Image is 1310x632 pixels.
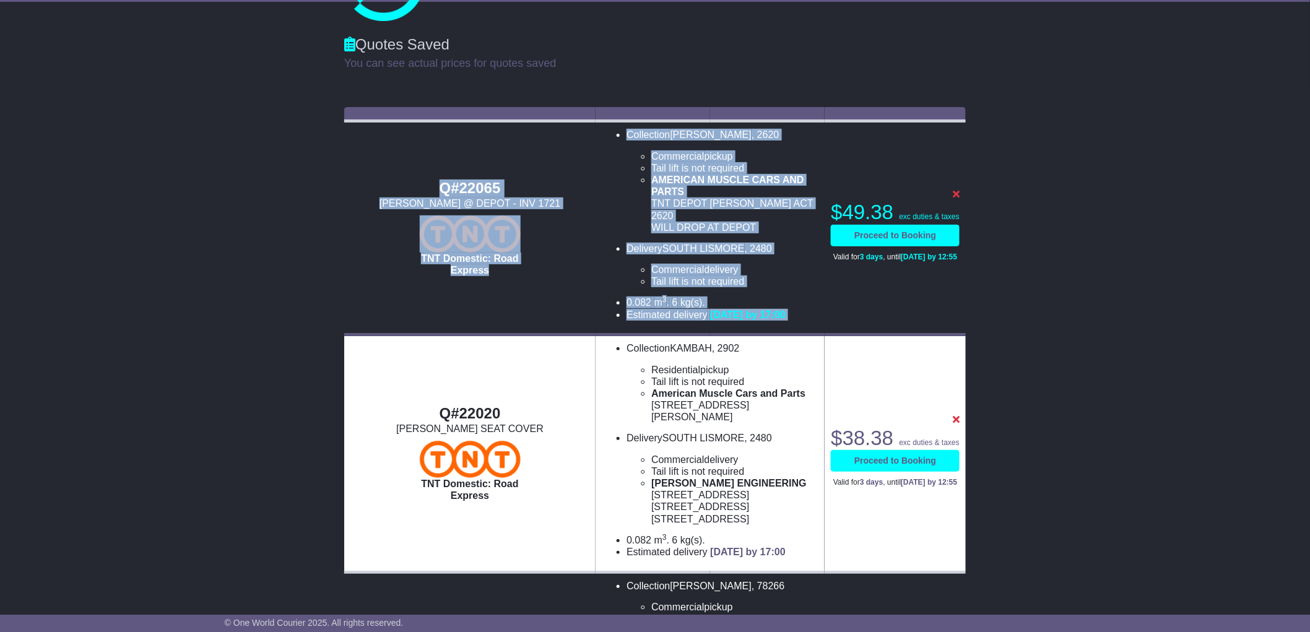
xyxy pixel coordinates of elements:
[651,376,818,387] li: Tail lift is not required
[421,478,518,501] span: TNT Domestic: Road Express
[651,151,704,162] span: Commercial
[651,602,704,612] span: Commercial
[843,201,894,223] span: 49.38
[710,547,786,557] span: [DATE] by 17:00
[651,197,818,221] div: TNT DEPOT [PERSON_NAME] ACT 2620
[670,343,713,353] span: KAMBAH
[651,222,818,233] div: WILL DROP AT DEPOT
[627,432,818,524] li: Delivery
[680,297,705,308] span: kg(s).
[651,275,818,287] li: Tail lift is not required
[831,253,960,261] p: Valid for , until
[900,212,960,221] span: exc duties & taxes
[752,581,784,591] span: , 78266
[651,477,818,489] div: [PERSON_NAME] ENGINEERING
[831,426,893,449] span: $
[662,533,667,542] sup: 3
[627,342,818,423] li: Collection
[651,387,818,399] div: American Muscle Cars and Parts
[680,535,705,545] span: kg(s).
[627,535,651,545] span: 0.082
[651,174,818,197] div: AMERICAN MUSCLE CARS AND PARTS
[344,36,966,54] div: Quotes Saved
[225,618,404,628] span: © One World Courier 2025. All rights reserved.
[627,580,818,625] li: Collection
[651,150,818,162] li: pickup
[627,309,818,321] li: Estimated delivery
[651,501,818,513] div: [STREET_ADDRESS]
[860,478,883,487] span: 3 days
[831,201,893,223] span: $
[670,581,752,591] span: [PERSON_NAME]
[901,253,957,261] span: [DATE] by 12:55
[651,465,818,477] li: Tail lift is not required
[651,489,818,501] div: [STREET_ADDRESS]
[627,546,818,558] li: Estimated delivery
[651,399,818,423] div: [STREET_ADDRESS][PERSON_NAME]
[662,433,744,443] span: SOUTH LISMORE
[710,310,786,320] span: [DATE] by 17:00
[672,297,678,308] span: 6
[654,535,669,545] span: m .
[651,364,818,376] li: pickup
[752,129,779,140] span: , 2620
[350,180,589,197] div: Q#22065
[627,129,818,233] li: Collection
[901,478,957,487] span: [DATE] by 12:55
[651,613,818,625] li: Tail lift is not required
[651,264,704,275] span: Commercial
[900,438,960,447] span: exc duties & taxes
[420,441,521,478] img: TNT Domestic: Road Express
[651,601,818,613] li: pickup
[662,243,744,254] span: SOUTH LISMORE
[651,454,704,465] span: Commercial
[350,197,589,209] div: [PERSON_NAME] @ DEPOT - INV 1721
[350,423,589,435] div: [PERSON_NAME] SEAT COVER
[654,297,669,308] span: m .
[420,215,521,253] img: TNT Domestic: Road Express
[843,426,894,449] span: 38.38
[745,433,772,443] span: , 2480
[350,405,589,423] div: Q#22020
[831,225,960,246] a: Proceed to Booking
[627,297,651,308] span: 0.082
[651,365,700,375] span: Residential
[860,253,883,261] span: 3 days
[651,264,818,275] li: delivery
[627,243,818,288] li: Delivery
[670,129,752,140] span: [PERSON_NAME]
[745,243,772,254] span: , 2480
[831,450,960,472] a: Proceed to Booking
[651,454,818,465] li: delivery
[651,162,818,174] li: Tail lift is not required
[712,343,739,353] span: , 2902
[421,253,518,275] span: TNT Domestic: Road Express
[662,295,667,304] sup: 3
[672,535,678,545] span: 6
[651,513,818,525] div: [STREET_ADDRESS]
[831,478,960,487] p: Valid for , until
[344,57,966,71] p: You can see actual prices for quotes saved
